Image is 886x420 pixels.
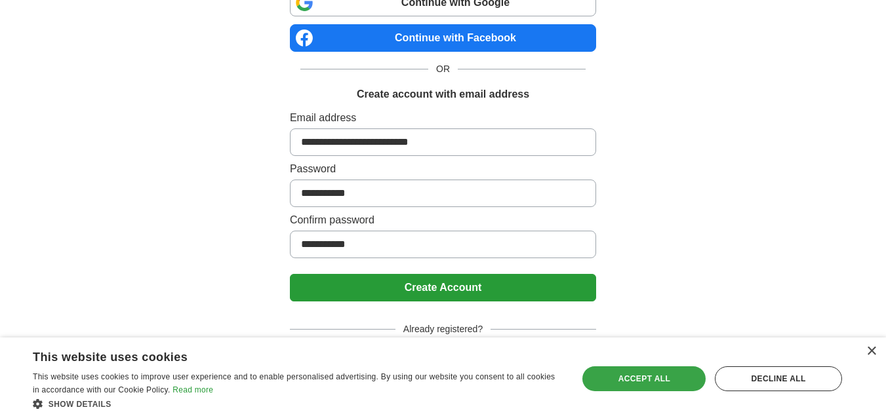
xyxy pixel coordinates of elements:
div: This website uses cookies [33,345,529,365]
a: Read more, opens a new window [172,385,213,394]
div: Accept all [582,366,706,391]
label: Email address [290,110,596,126]
span: Show details [49,400,111,409]
button: Create Account [290,274,596,301]
div: Close [866,347,876,356]
span: Already registered? [395,322,491,336]
h1: Create account with email address [357,86,529,102]
label: Confirm password [290,212,596,228]
div: Show details [33,397,562,410]
div: Decline all [715,366,842,391]
span: OR [428,62,458,76]
span: This website uses cookies to improve user experience and to enable personalised advertising. By u... [33,372,555,394]
label: Password [290,161,596,177]
a: Continue with Facebook [290,24,596,52]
